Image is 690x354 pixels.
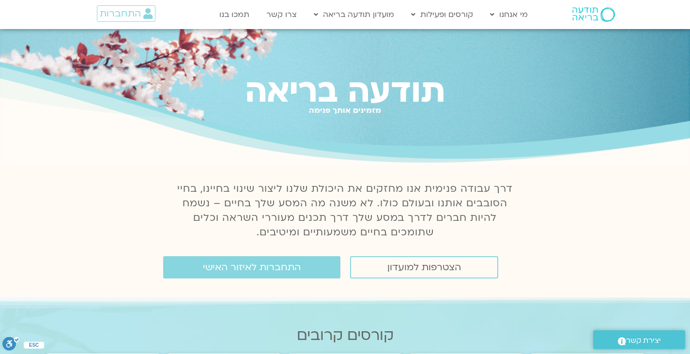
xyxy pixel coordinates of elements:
[100,8,141,19] span: התחברות
[593,330,685,349] a: יצירת קשר
[203,262,301,273] span: התחברות לאיזור האישי
[572,7,615,22] img: תודעה בריאה
[485,5,533,24] a: מי אנחנו
[163,256,340,278] a: התחברות לאיזור האישי
[626,334,661,347] span: יצירת קשר
[215,5,254,24] a: תמכו בנו
[172,182,519,240] p: דרך עבודה פנימית אנו מחזקים את היכולת שלנו ליצור שינוי בחיינו, בחיי הסובבים אותנו ובעולם כולו. לא...
[309,5,399,24] a: מועדון תודעה בריאה
[387,262,461,273] span: הצטרפות למועדון
[97,5,155,22] a: התחברות
[406,5,478,24] a: קורסים ופעילות
[350,256,498,278] a: הצטרפות למועדון
[261,5,302,24] a: צרו קשר
[44,327,647,344] h2: קורסים קרובים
